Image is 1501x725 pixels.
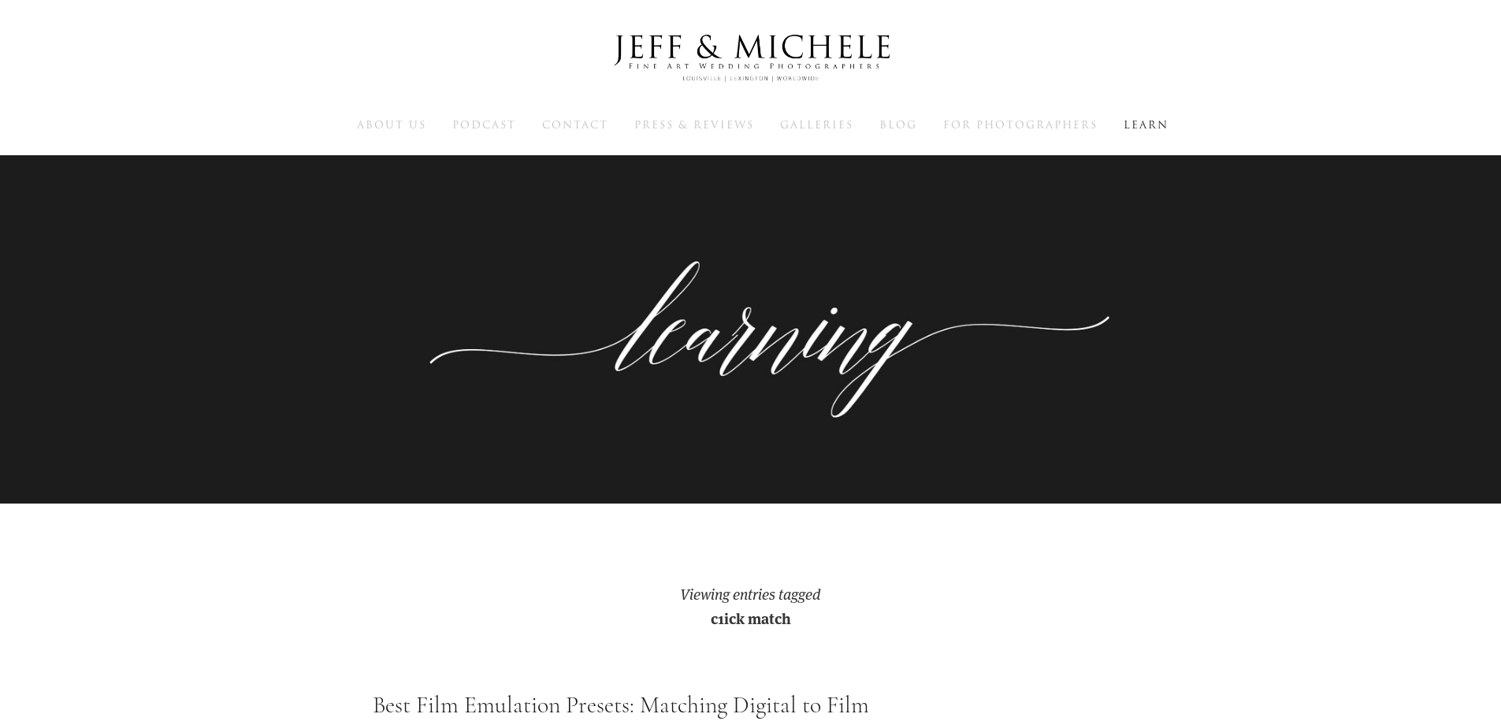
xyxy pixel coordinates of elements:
[879,117,917,132] a: Blog
[680,584,821,604] em: Viewing entries tagged
[711,607,791,628] strong: c1ick match
[943,117,1098,132] a: For Photographers
[452,117,516,132] a: Podcast
[1124,117,1168,132] a: Learn
[357,117,426,132] a: About Us
[593,20,908,97] img: Louisville Wedding Photographers - Jeff & Michele Wedding Photographers
[634,117,754,132] a: Press & Reviews
[373,690,869,719] a: Best Film Emulation Presets: Matching Digital to Film
[780,117,853,132] a: Galleries
[436,305,1066,377] p: Photography education, SEO education, and professional growth for photographers and business people
[542,117,608,132] a: Contact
